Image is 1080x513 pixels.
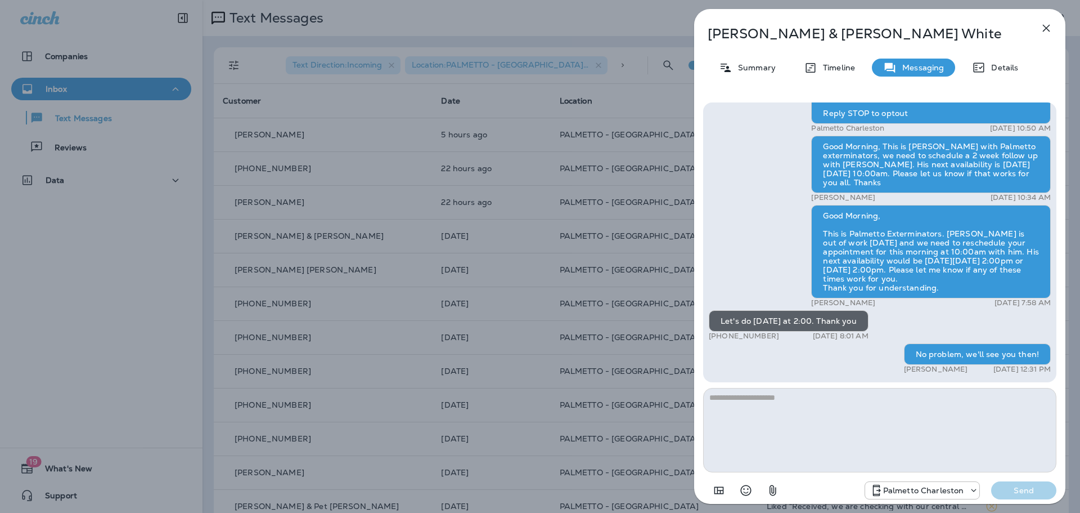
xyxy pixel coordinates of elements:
[904,344,1051,365] div: No problem, we'll see you then!
[991,193,1051,202] p: [DATE] 10:34 AM
[811,136,1051,193] div: Good Morning, This is [PERSON_NAME] with Palmetto exterminators, we need to schedule a 2 week fol...
[708,479,730,502] button: Add in a premade template
[811,205,1051,298] div: Good Morning, This is Palmetto Exterminators. [PERSON_NAME] is out of work [DATE] and we need to ...
[811,298,875,307] p: [PERSON_NAME]
[811,193,875,202] p: [PERSON_NAME]
[993,365,1051,374] p: [DATE] 12:31 PM
[883,486,964,495] p: Palmetto Charleston
[813,332,868,341] p: [DATE] 8:01 AM
[904,365,968,374] p: [PERSON_NAME]
[811,124,884,133] p: Palmetto Charleston
[985,63,1018,72] p: Details
[709,332,779,341] p: [PHONE_NUMBER]
[897,63,944,72] p: Messaging
[708,26,1015,42] p: [PERSON_NAME] & [PERSON_NAME] White
[732,63,776,72] p: Summary
[994,298,1051,307] p: [DATE] 7:58 AM
[735,479,757,502] button: Select an emoji
[865,484,980,497] div: +1 (843) 277-8322
[817,63,855,72] p: Timeline
[709,310,868,332] div: Let's do [DATE] at 2:00. Thank you
[990,124,1051,133] p: [DATE] 10:50 AM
